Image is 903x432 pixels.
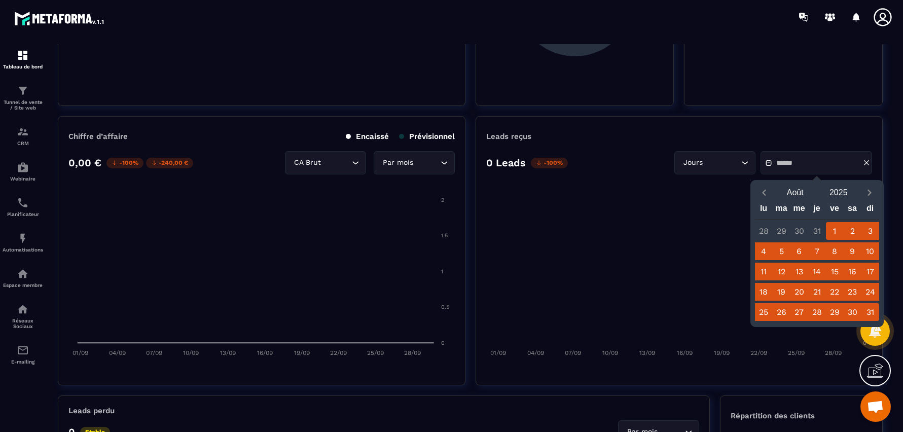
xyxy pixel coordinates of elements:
[292,157,323,168] span: CA Brut
[773,303,790,321] div: 26
[183,349,199,356] tspan: 10/09
[17,126,29,138] img: formation
[3,247,43,253] p: Automatisations
[844,242,861,260] div: 9
[790,263,808,280] div: 13
[731,411,872,420] p: Répartition des clients
[3,282,43,288] p: Espace membre
[826,242,844,260] div: 8
[808,201,826,219] div: je
[808,242,826,260] div: 7
[17,197,29,209] img: scheduler
[3,64,43,69] p: Tableau de bord
[531,158,568,168] p: -100%
[755,222,879,321] div: Calendar days
[788,349,805,356] tspan: 25/09
[3,77,43,118] a: formationformationTunnel de vente / Site web
[773,201,790,219] div: ma
[330,349,347,356] tspan: 22/09
[220,349,236,356] tspan: 13/09
[844,303,861,321] div: 30
[323,157,349,168] input: Search for option
[773,222,790,240] div: 29
[3,296,43,337] a: social-networksocial-networkRéseaux Sociaux
[285,151,366,174] div: Search for option
[73,349,88,356] tspan: 01/09
[257,349,273,356] tspan: 16/09
[755,201,879,321] div: Calendar wrapper
[808,263,826,280] div: 14
[705,157,739,168] input: Search for option
[367,349,384,356] tspan: 25/09
[17,232,29,244] img: automations
[790,222,808,240] div: 30
[146,349,162,356] tspan: 07/09
[565,349,581,356] tspan: 07/09
[714,349,730,356] tspan: 19/09
[755,222,773,240] div: 28
[380,157,415,168] span: Par mois
[146,158,193,168] p: -240,00 €
[294,349,310,356] tspan: 19/09
[17,268,29,280] img: automations
[844,201,861,219] div: sa
[527,349,544,356] tspan: 04/09
[3,154,43,189] a: automationsautomationsWebinaire
[14,9,105,27] img: logo
[3,318,43,329] p: Réseaux Sociaux
[808,303,826,321] div: 28
[3,42,43,77] a: formationformationTableau de bord
[68,406,115,415] p: Leads perdu
[17,344,29,356] img: email
[441,304,449,310] tspan: 0.5
[68,157,101,169] p: 0,00 €
[486,132,531,141] p: Leads reçus
[774,184,817,201] button: Open months overlay
[3,211,43,217] p: Planificateur
[844,222,861,240] div: 2
[441,232,448,239] tspan: 1.5
[755,242,773,260] div: 4
[3,260,43,296] a: automationsautomationsEspace membre
[441,340,445,346] tspan: 0
[817,184,860,201] button: Open years overlay
[3,225,43,260] a: automationsautomationsAutomatisations
[844,263,861,280] div: 16
[755,186,774,199] button: Previous month
[773,242,790,260] div: 5
[441,197,444,203] tspan: 2
[639,349,655,356] tspan: 13/09
[3,189,43,225] a: schedulerschedulerPlanificateur
[808,222,826,240] div: 31
[790,283,808,301] div: 20
[755,303,773,321] div: 25
[861,263,879,280] div: 17
[808,283,826,301] div: 21
[826,283,844,301] div: 22
[374,151,455,174] div: Search for option
[490,349,506,356] tspan: 01/09
[755,201,773,219] div: lu
[861,201,879,219] div: di
[17,49,29,61] img: formation
[790,242,808,260] div: 6
[755,283,773,301] div: 18
[826,222,844,240] div: 1
[602,349,618,356] tspan: 10/09
[773,263,790,280] div: 12
[677,349,693,356] tspan: 16/09
[750,349,767,356] tspan: 22/09
[861,222,879,240] div: 3
[106,158,143,168] p: -100%
[674,151,755,174] div: Search for option
[860,391,891,422] a: Ouvrir le chat
[825,349,842,356] tspan: 28/09
[404,349,421,356] tspan: 28/09
[826,263,844,280] div: 15
[861,303,879,321] div: 31
[17,161,29,173] img: automations
[441,268,443,275] tspan: 1
[3,176,43,182] p: Webinaire
[17,303,29,315] img: social-network
[3,359,43,365] p: E-mailing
